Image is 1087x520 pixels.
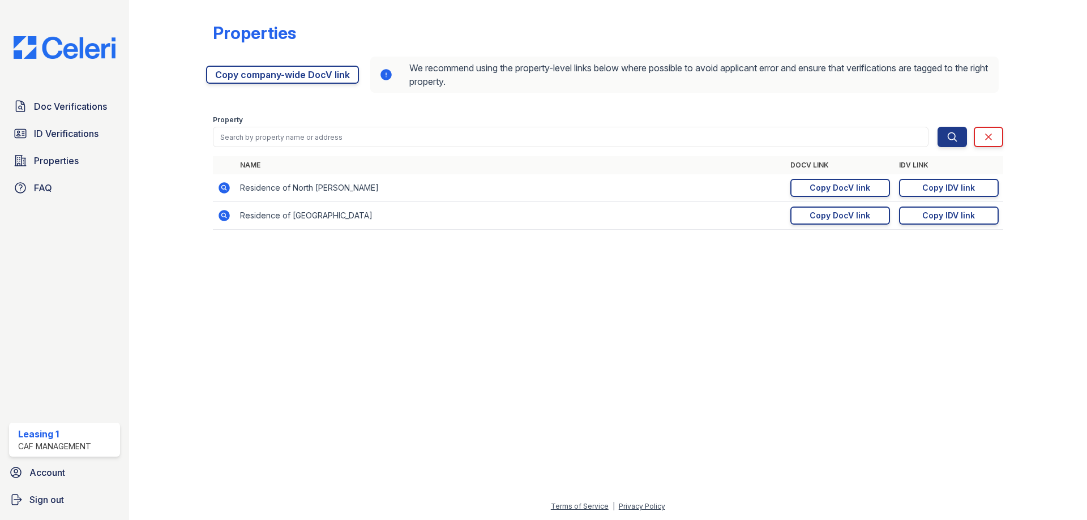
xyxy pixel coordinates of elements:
div: We recommend using the property-level links below where possible to avoid applicant error and ens... [370,57,999,93]
div: Properties [213,23,296,43]
a: Copy IDV link [899,179,999,197]
a: Account [5,461,125,484]
div: | [613,502,615,510]
div: CAF Management [18,441,91,452]
a: Properties [9,149,120,172]
a: Privacy Policy [619,502,665,510]
a: Terms of Service [551,502,609,510]
a: Copy IDV link [899,207,999,225]
span: Properties [34,154,79,167]
div: Leasing 1 [18,427,91,441]
a: Copy DocV link [790,207,890,225]
span: FAQ [34,181,52,195]
div: Copy DocV link [810,210,870,221]
th: IDV Link [895,156,1003,174]
div: Copy IDV link [922,182,975,194]
span: Sign out [29,493,64,506]
a: Copy DocV link [790,179,890,197]
td: Residence of North [PERSON_NAME] [236,174,786,202]
label: Property [213,115,243,124]
a: Copy company-wide DocV link [206,66,359,84]
a: FAQ [9,177,120,199]
span: ID Verifications [34,127,99,140]
th: Name [236,156,786,174]
td: Residence of [GEOGRAPHIC_DATA] [236,202,786,230]
a: ID Verifications [9,122,120,145]
div: Copy DocV link [810,182,870,194]
span: Account [29,466,65,479]
span: Doc Verifications [34,100,107,113]
th: DocV Link [786,156,895,174]
div: Copy IDV link [922,210,975,221]
a: Sign out [5,488,125,511]
input: Search by property name or address [213,127,928,147]
img: CE_Logo_Blue-a8612792a0a2168367f1c8372b55b34899dd931a85d93a1a3d3e32e68fde9ad4.png [5,36,125,59]
a: Doc Verifications [9,95,120,118]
